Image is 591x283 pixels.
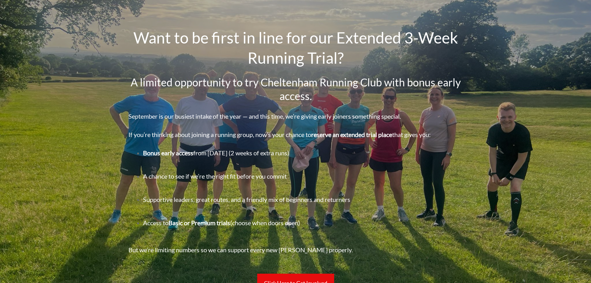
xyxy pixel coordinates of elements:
span: Want to be first in line for our Extended 3-Week Running Trial? [133,28,458,67]
strong: Basic or Premium trials [168,219,230,226]
p: A chance to see if we’re the right fit before you commit [143,171,463,189]
strong: Bonus early access [143,149,193,157]
p: Supportive leaders, great routes, and a friendly mix of beginners and returners [143,194,463,212]
p: September is our busiest intake of the year — and this time, we’re giving early joiners something... [128,111,463,129]
strong: reserve an extended trial place [311,131,392,138]
p: If you’re thinking about joining a running group, now’s your chance to that gives you: [128,129,463,148]
span: A limited opportunity to try Cheltenham Running Club with bonus early access. [131,76,461,102]
p: Access to (choose when doors open) [143,217,463,236]
p: from [DATE] (2 weeks of extra runs) [143,148,463,166]
p: But we’re limiting numbers so we can support every new [PERSON_NAME] properly. [128,244,463,263]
